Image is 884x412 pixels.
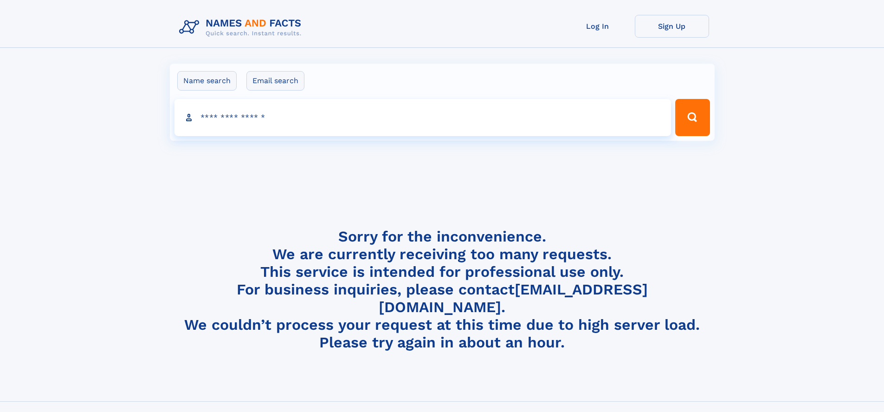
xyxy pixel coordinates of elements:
[635,15,709,38] a: Sign Up
[174,99,671,136] input: search input
[177,71,237,91] label: Name search
[175,15,309,40] img: Logo Names and Facts
[561,15,635,38] a: Log In
[246,71,304,91] label: Email search
[675,99,710,136] button: Search Button
[379,281,648,316] a: [EMAIL_ADDRESS][DOMAIN_NAME]
[175,228,709,352] h4: Sorry for the inconvenience. We are currently receiving too many requests. This service is intend...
